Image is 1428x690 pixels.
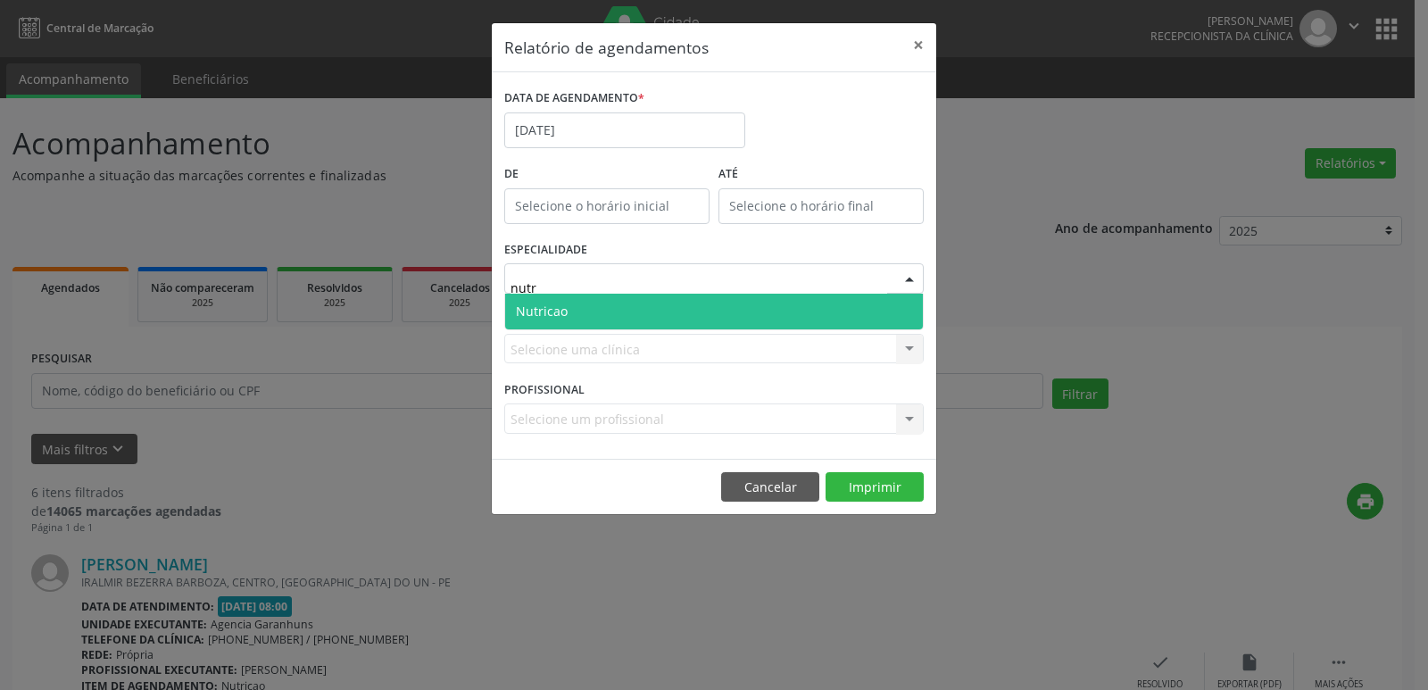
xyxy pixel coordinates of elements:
button: Cancelar [721,472,819,503]
label: De [504,161,710,188]
label: ATÉ [718,161,924,188]
input: Selecione uma data ou intervalo [504,112,745,148]
input: Selecione o horário final [718,188,924,224]
input: Selecione o horário inicial [504,188,710,224]
button: Imprimir [826,472,924,503]
input: Seleciona uma especialidade [511,270,887,305]
label: PROFISSIONAL [504,376,585,403]
label: ESPECIALIDADE [504,237,587,264]
h5: Relatório de agendamentos [504,36,709,59]
label: DATA DE AGENDAMENTO [504,85,644,112]
span: Nutricao [516,303,568,320]
button: Close [901,23,936,67]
